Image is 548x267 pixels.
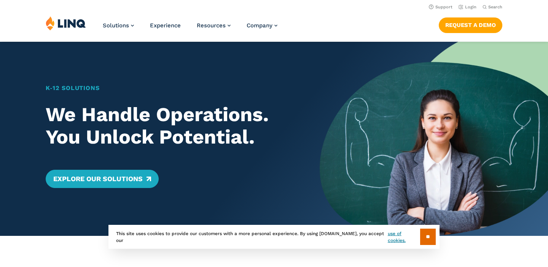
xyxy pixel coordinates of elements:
[459,5,476,9] a: Login
[103,22,134,29] a: Solutions
[197,22,226,29] span: Resources
[439,17,502,33] a: Request a Demo
[46,170,159,188] a: Explore Our Solutions
[46,103,297,149] h2: We Handle Operations. You Unlock Potential.
[429,5,452,9] a: Support
[46,84,297,93] h1: K‑12 Solutions
[247,22,272,29] span: Company
[439,16,502,33] nav: Button Navigation
[150,22,181,29] a: Experience
[103,16,277,41] nav: Primary Navigation
[108,225,440,249] div: This site uses cookies to provide our customers with a more personal experience. By using [DOMAIN...
[103,22,129,29] span: Solutions
[320,42,548,236] img: Home Banner
[46,16,86,30] img: LINQ | K‑12 Software
[247,22,277,29] a: Company
[388,230,420,244] a: use of cookies.
[488,5,502,9] span: Search
[483,4,502,10] button: Open Search Bar
[197,22,231,29] a: Resources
